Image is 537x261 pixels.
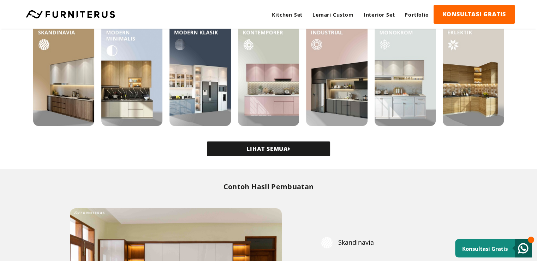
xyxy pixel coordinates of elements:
[375,17,436,126] img: 6.Monokrom-1.jpg
[443,17,504,126] img: EKLEKTIK.jpg
[455,239,532,257] a: Konsultasi Gratis
[101,17,162,126] img: 2.Modern-Minimalis-1.jpg
[306,17,367,126] img: 5.Industrial-1.jpg
[33,17,94,126] img: 1.Skandinavia-1.jpg
[50,182,487,191] h2: Contoh Hasil Pembuatan
[462,245,508,252] small: Konsultasi Gratis
[359,5,400,24] a: Interior Set
[169,17,231,126] img: 3.Klasik-1.jpg
[434,5,515,24] a: KONSULTASI GRATIS
[267,5,308,24] a: Kitchen Set
[207,141,330,156] a: LIHAT SEMUA
[400,5,434,24] a: Portfolio
[238,17,299,126] img: 4.Kontemporer-1.jpg
[321,237,467,248] div: Skandinavia
[308,5,358,24] a: Lemari Custom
